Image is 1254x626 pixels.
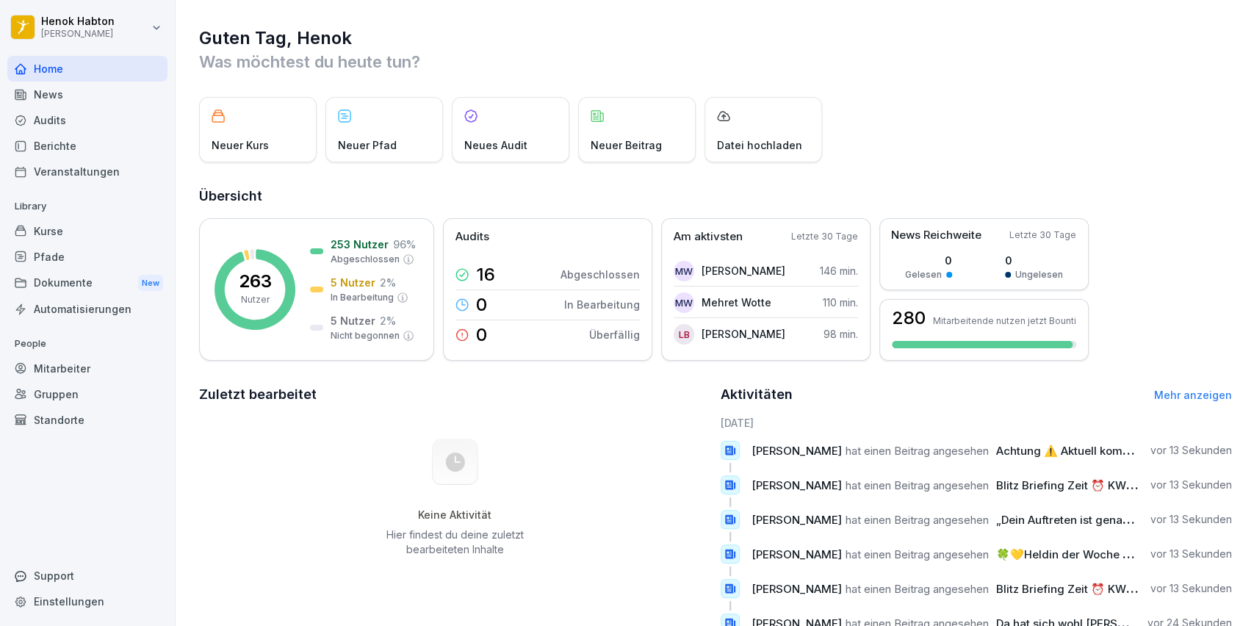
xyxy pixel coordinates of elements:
[476,326,487,344] p: 0
[846,444,989,458] span: hat einen Beitrag angesehen
[721,415,1232,431] h6: [DATE]
[212,137,269,153] p: Neuer Kurs
[7,195,167,218] p: Library
[381,528,529,557] p: Hier findest du deine zuletzt bearbeiteten Inhalte
[239,273,272,290] p: 263
[823,295,858,310] p: 110 min.
[331,275,375,290] p: 5 Nutzer
[752,478,842,492] span: [PERSON_NAME]
[331,253,400,266] p: Abgeschlossen
[381,508,529,522] h5: Keine Aktivität
[1005,253,1063,268] p: 0
[1150,478,1232,492] p: vor 13 Sekunden
[752,582,842,596] span: [PERSON_NAME]
[199,50,1232,73] p: Was möchtest du heute tun?
[7,56,167,82] a: Home
[674,261,694,281] div: MW
[7,82,167,107] a: News
[476,266,495,284] p: 16
[674,324,694,345] div: LB
[674,292,694,313] div: MW
[7,159,167,184] a: Veranstaltungen
[752,547,842,561] span: [PERSON_NAME]
[1150,443,1232,458] p: vor 13 Sekunden
[752,513,842,527] span: [PERSON_NAME]
[331,329,400,342] p: Nicht begonnen
[393,237,416,252] p: 96 %
[199,26,1232,50] h1: Guten Tag, Henok
[892,309,926,327] h3: 280
[824,326,858,342] p: 98 min.
[331,313,375,328] p: 5 Nutzer
[7,133,167,159] a: Berichte
[589,327,640,342] p: Überfällig
[1009,229,1076,242] p: Letzte 30 Tage
[1015,268,1063,281] p: Ungelesen
[7,356,167,381] a: Mitarbeiter
[7,563,167,589] div: Support
[905,253,952,268] p: 0
[846,478,989,492] span: hat einen Beitrag angesehen
[591,137,662,153] p: Neuer Beitrag
[721,384,793,405] h2: Aktivitäten
[891,227,981,244] p: News Reichweite
[717,137,802,153] p: Datei hochladen
[820,263,858,278] p: 146 min.
[455,229,489,245] p: Audits
[199,186,1232,206] h2: Übersicht
[138,275,163,292] div: New
[7,270,167,297] a: DokumenteNew
[331,237,389,252] p: 253 Nutzer
[702,263,785,278] p: [PERSON_NAME]
[846,513,989,527] span: hat einen Beitrag angesehen
[1150,547,1232,561] p: vor 13 Sekunden
[791,230,858,243] p: Letzte 30 Tage
[338,137,397,153] p: Neuer Pfad
[674,229,743,245] p: Am aktivsten
[331,291,394,304] p: In Bearbeitung
[561,267,640,282] p: Abgeschlossen
[7,381,167,407] a: Gruppen
[41,15,115,28] p: Henok Habton
[702,295,771,310] p: Mehret Wotte
[41,29,115,39] p: [PERSON_NAME]
[933,315,1076,326] p: Mitarbeitende nutzen jetzt Bounti
[702,326,785,342] p: [PERSON_NAME]
[241,293,270,306] p: Nutzer
[7,407,167,433] a: Standorte
[7,218,167,244] a: Kurse
[7,270,167,297] div: Dokumente
[199,384,710,405] h2: Zuletzt bearbeitet
[1154,389,1232,401] a: Mehr anzeigen
[564,297,640,312] p: In Bearbeitung
[1150,512,1232,527] p: vor 13 Sekunden
[7,589,167,614] a: Einstellungen
[380,313,396,328] p: 2 %
[846,547,989,561] span: hat einen Beitrag angesehen
[7,244,167,270] a: Pfade
[464,137,527,153] p: Neues Audit
[905,268,942,281] p: Gelesen
[476,296,487,314] p: 0
[1150,581,1232,596] p: vor 13 Sekunden
[752,444,842,458] span: [PERSON_NAME]
[380,275,396,290] p: 2 %
[7,332,167,356] p: People
[7,296,167,322] a: Automatisierungen
[7,107,167,133] a: Audits
[846,582,989,596] span: hat einen Beitrag angesehen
